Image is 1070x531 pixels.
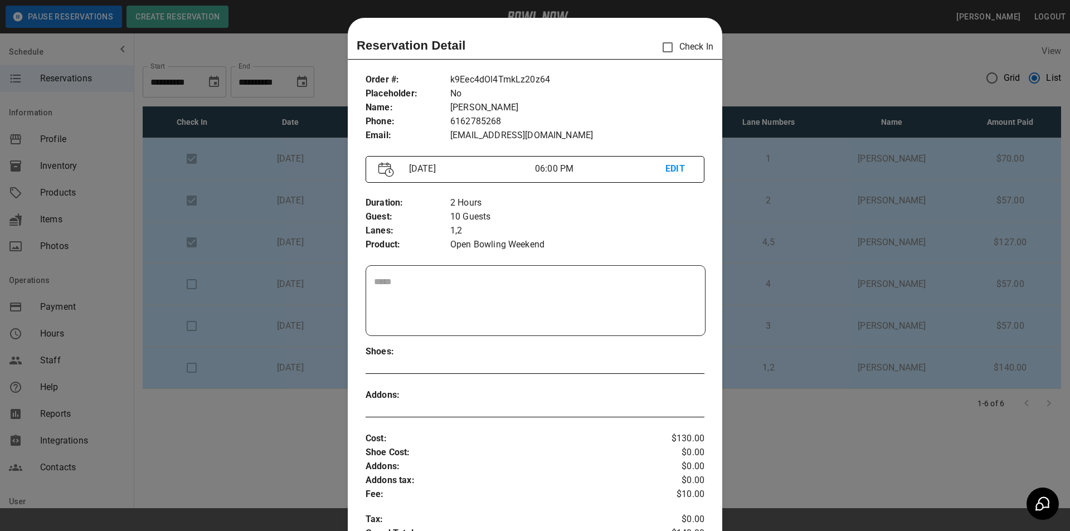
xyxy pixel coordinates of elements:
[450,129,704,143] p: [EMAIL_ADDRESS][DOMAIN_NAME]
[450,196,704,210] p: 2 Hours
[366,73,450,87] p: Order # :
[366,432,648,446] p: Cost :
[366,238,450,252] p: Product :
[648,513,704,527] p: $0.00
[366,196,450,210] p: Duration :
[378,162,394,177] img: Vector
[450,101,704,115] p: [PERSON_NAME]
[366,460,648,474] p: Addons :
[450,115,704,129] p: 6162785268
[450,238,704,252] p: Open Bowling Weekend
[366,488,648,501] p: Fee :
[450,210,704,224] p: 10 Guests
[366,345,450,359] p: Shoes :
[366,101,450,115] p: Name :
[648,446,704,460] p: $0.00
[366,388,450,402] p: Addons :
[648,460,704,474] p: $0.00
[366,115,450,129] p: Phone :
[366,87,450,101] p: Placeholder :
[357,36,466,55] p: Reservation Detail
[656,36,713,59] p: Check In
[450,224,704,238] p: 1,2
[366,210,450,224] p: Guest :
[366,129,450,143] p: Email :
[366,513,648,527] p: Tax :
[648,488,704,501] p: $10.00
[450,87,704,101] p: No
[366,446,648,460] p: Shoe Cost :
[648,474,704,488] p: $0.00
[450,73,704,87] p: k9Eec4dOl4TmkLz20z64
[405,162,535,176] p: [DATE]
[535,162,665,176] p: 06:00 PM
[366,224,450,238] p: Lanes :
[366,474,648,488] p: Addons tax :
[648,432,704,446] p: $130.00
[665,162,692,176] p: EDIT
